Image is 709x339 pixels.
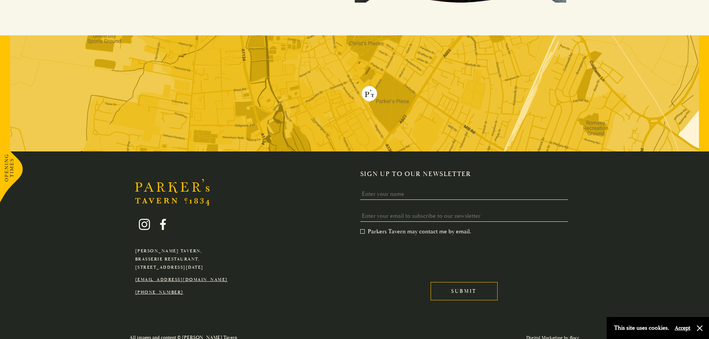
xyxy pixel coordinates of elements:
[360,241,473,270] iframe: reCAPTCHA
[360,188,568,200] input: Enter your name
[360,228,471,235] label: Parkers Tavern may contact me by email.
[360,170,574,178] h2: Sign up to our newsletter
[696,324,703,332] button: Close and accept
[10,35,699,151] img: map
[135,290,183,295] a: [PHONE_NUMBER]
[135,247,228,271] p: [PERSON_NAME] Tavern, Brasserie Restaurant, [STREET_ADDRESS][DATE]
[431,282,498,300] input: Submit
[360,210,568,222] input: Enter your email to subscribe to our newsletter
[135,277,228,282] a: [EMAIL_ADDRESS][DOMAIN_NAME]
[614,323,669,333] p: This site uses cookies.
[675,324,690,332] button: Accept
